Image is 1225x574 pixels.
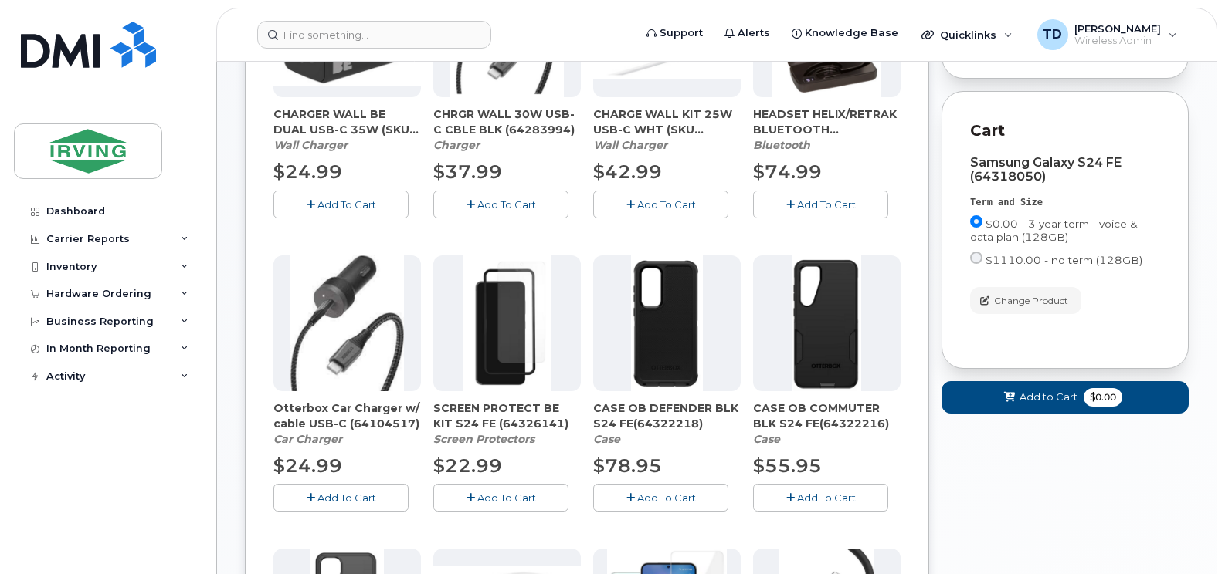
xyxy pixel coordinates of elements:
span: $0.00 - 3 year term - voice & data plan (128GB) [970,218,1138,243]
span: CASE OB COMMUTER BLK S24 FE(64322216) [753,400,901,431]
em: Charger [433,138,480,152]
em: Case [753,432,780,446]
span: TD [1043,25,1062,44]
button: Add To Cart [753,191,888,218]
em: Bluetooth [753,138,810,152]
button: Add To Cart [593,191,728,218]
input: $1110.00 - no term (128GB) [970,252,982,264]
span: Add To Cart [317,491,376,504]
button: Add To Cart [753,484,888,511]
div: Otterbox Car Charger w/ cable USB-C (64104517) [273,400,421,447]
button: Change Product [970,287,1081,314]
span: HEADSET HELIX/RETRAK BLUETOOTH (64254889) [753,106,901,137]
span: Knowledge Base [805,25,898,41]
span: CASE OB DEFENDER BLK S24 FE(64322218) [593,400,741,431]
div: Term and Size [970,196,1160,209]
em: Wall Charger [273,138,348,152]
span: Add To Cart [477,198,536,211]
span: $78.95 [593,454,662,477]
img: download.jpg [290,255,404,391]
p: Cart [970,120,1160,142]
em: Screen Protectors [433,432,534,446]
span: Add To Cart [477,491,536,504]
button: Add To Cart [593,484,728,511]
span: CHRGR WALL 30W USB-C CBLE BLK (64283994) [433,106,581,137]
button: Add To Cart [433,484,568,511]
span: $1110.00 - no term (128GB) [986,254,1142,266]
span: Otterbox Car Charger w/ cable USB-C (64104517) [273,400,421,431]
em: Wall Charger [593,138,667,152]
div: Quicklinks [911,19,1023,50]
a: Alerts [714,18,781,49]
span: $74.99 [753,160,822,183]
span: $22.99 [433,454,502,477]
img: s24_FE_ob_com.png [792,255,861,391]
div: CASE OB DEFENDER BLK S24 FE(64322218) [593,400,741,447]
span: $24.99 [273,160,342,183]
button: Add to Cart $0.00 [942,381,1189,413]
div: SCREEN PROTECT BE KIT S24 FE (64326141) [433,400,581,447]
span: Quicklinks [940,29,996,41]
span: Add To Cart [317,198,376,211]
button: Add To Cart [273,484,409,511]
span: CHARGE WALL KIT 25W USB-C WHT (SKU 64287309) [593,106,741,137]
button: Add To Cart [433,191,568,218]
span: $55.95 [753,454,822,477]
span: CHARGER WALL BE DUAL USB-C 35W (SKU 64281532) [273,106,421,137]
div: HEADSET HELIX/RETRAK BLUETOOTH (64254889) [753,106,901,153]
span: $42.99 [593,160,662,183]
div: CASE OB COMMUTER BLK S24 FE(64322216) [753,400,901,447]
em: Car Charger [273,432,342,446]
a: Knowledge Base [781,18,909,49]
div: Tricia Downard [1026,19,1188,50]
div: CHARGER WALL BE DUAL USB-C 35W (SKU 64281532) [273,106,421,153]
div: Samsung Galaxy S24 FE (64318050) [970,156,1160,184]
span: Change Product [994,294,1068,308]
img: s24_fe_ob_Def.png [631,255,704,391]
div: CHRGR WALL 30W USB-C CBLE BLK (64283994) [433,106,581,153]
span: SCREEN PROTECT BE KIT S24 FE (64326141) [433,400,581,431]
span: $24.99 [273,454,342,477]
span: Add To Cart [637,491,696,504]
span: Add To Cart [797,198,856,211]
input: Find something... [257,21,491,49]
span: Wireless Admin [1074,35,1161,47]
input: $0.00 - 3 year term - voice & data plan (128GB) [970,215,982,228]
span: Add to Cart [1020,390,1077,404]
a: Support [636,18,714,49]
span: [PERSON_NAME] [1074,22,1161,35]
button: Add To Cart [273,191,409,218]
span: Support [660,25,703,41]
span: $0.00 [1084,388,1122,407]
span: Alerts [738,25,770,41]
em: Case [593,432,620,446]
img: image003.png [463,255,551,391]
span: $37.99 [433,160,502,183]
div: CHARGE WALL KIT 25W USB-C WHT (SKU 64287309) [593,106,741,153]
span: Add To Cart [797,491,856,504]
span: Add To Cart [637,198,696,211]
